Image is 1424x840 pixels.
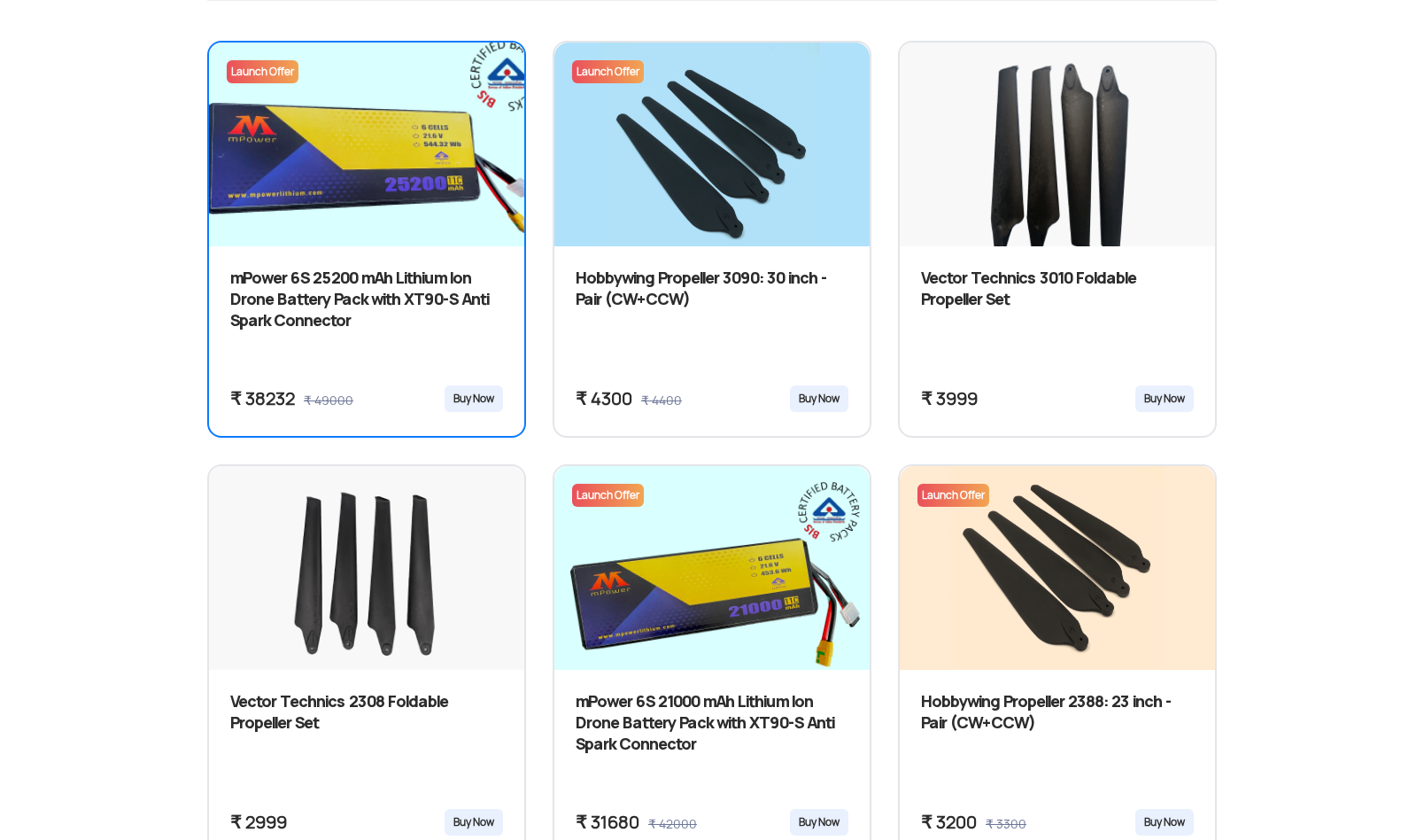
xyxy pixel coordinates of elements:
h3: mPower 6S 21000 mAh Lithium Ion Drone Battery Pack with XT90-S Anti Spark Connector [576,691,848,802]
h3: Hobbywing Propeller 3090: 30 inch - Pair (CW+CCW) [576,268,848,378]
a: Launch OfferParts ImageHobbywing Propeller 3090: 30 inch - Pair (CW+CCW)₹ 4300₹ 4400Buy Now [553,41,871,438]
div: ₹ 49000 [304,391,353,410]
h3: Vector Technics 3010 Foldable Propeller Set [921,268,1194,378]
h3: Hobbywing Propeller 2388: 23 inch - Pair (CW+CCW) [921,691,1194,802]
div: ₹ 31680 [576,812,639,833]
div: ₹ 3999 [921,388,978,409]
h3: Vector Technics 2308 Foldable Propeller Set [230,691,503,802]
div: Buy Now [445,385,503,412]
span: Launch Offer [922,488,985,502]
div: Buy Now [790,385,848,412]
a: Parts ImageVector Technics 3010 Foldable Propeller Set₹ 3999Buy Now [898,41,1217,438]
div: ₹ 42000 [648,814,697,834]
span: Launch Offer [231,65,294,79]
span: Launch Offer [577,488,639,502]
div: Buy Now [1135,809,1194,836]
div: ₹ 3300 [986,814,1026,834]
img: Parts Image [209,466,524,688]
img: Parts Image [900,43,1215,264]
div: ₹ 4400 [641,391,682,410]
div: Buy Now [790,809,848,836]
span: Launch Offer [577,65,639,79]
div: ₹ 38232 [230,388,295,409]
img: Parts Image [177,20,555,286]
div: ₹ 4300 [576,388,632,409]
img: Parts Image [554,43,870,264]
img: Parts Image [554,466,870,688]
div: Buy Now [1135,385,1194,412]
img: Parts Image [900,466,1215,688]
a: Launch OfferParts ImagemPower 6S 25200 mAh Lithium Ion Drone Battery Pack with XT90-S Anti Spark ... [207,41,526,438]
h3: mPower 6S 25200 mAh Lithium Ion Drone Battery Pack with XT90-S Anti Spark Connector [230,268,503,378]
div: ₹ 2999 [230,812,287,833]
div: ₹ 3200 [921,812,977,833]
div: Buy Now [445,809,503,836]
